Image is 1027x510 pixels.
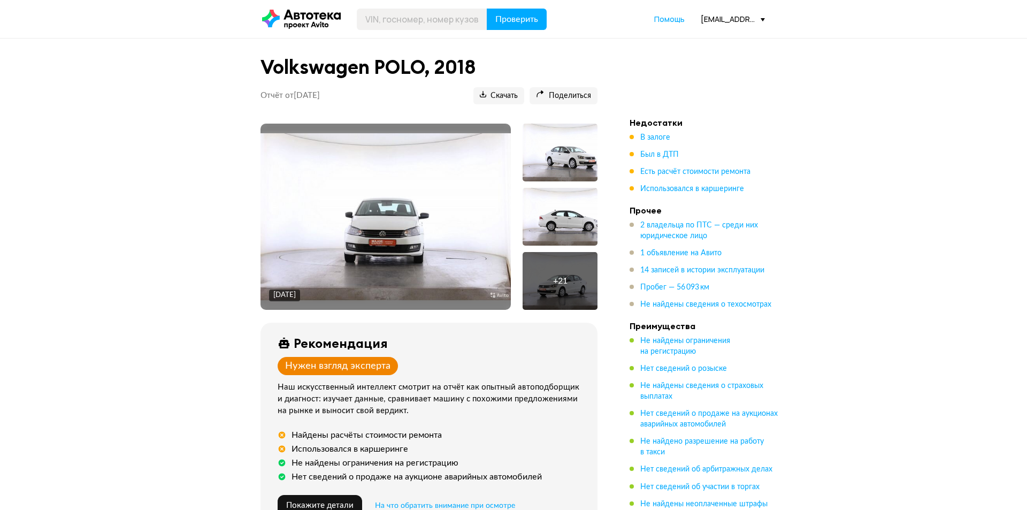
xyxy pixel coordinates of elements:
div: [EMAIL_ADDRESS][DOMAIN_NAME] [701,14,765,24]
button: Поделиться [530,87,597,104]
h1: Volkswagen POLO, 2018 [260,56,597,79]
span: Не найдены сведения о техосмотрах [640,301,771,308]
div: [DATE] [273,291,296,300]
span: Был в ДТП [640,151,679,158]
h4: Недостатки [630,117,779,128]
span: 1 объявление на Авито [640,249,722,257]
h4: Преимущества [630,321,779,331]
button: Проверить [487,9,547,30]
span: 2 владельца по ПТС — среди них юридическое лицо [640,222,758,240]
img: Main car [260,133,511,300]
div: Наш искусственный интеллект смотрит на отчёт как опытный автоподборщик и диагност: изучает данные... [278,382,585,417]
div: Найдены расчёты стоимости ремонта [292,430,442,440]
span: 14 записей в истории эксплуатации [640,267,764,274]
div: Нужен взгляд эксперта [285,360,390,372]
div: Использовался в каршеринге [292,444,408,454]
span: Проверить [495,15,538,24]
span: Не найдено разрешение на работу в такси [640,438,764,456]
div: Рекомендация [294,336,388,351]
span: Нет сведений об участии в торгах [640,483,760,491]
div: Не найдены ограничения на регистрацию [292,458,458,468]
span: Использовался в каршеринге [640,185,744,193]
span: Не найдены ограничения на регистрацию [640,337,730,355]
span: На что обратить внимание при осмотре [375,502,515,509]
button: Скачать [473,87,524,104]
span: Нет сведений о розыске [640,365,727,372]
span: Пробег — 56 093 км [640,284,709,291]
span: Нет сведений о продаже на аукционах аварийных автомобилей [640,410,778,428]
span: Нет сведений об арбитражных делах [640,466,772,473]
span: Покажите детали [286,501,354,509]
span: Не найдены сведения о страховых выплатах [640,382,763,400]
h4: Прочее [630,205,779,216]
span: Не найдены неоплаченные штрафы [640,500,768,508]
p: Отчёт от [DATE] [260,90,320,101]
span: Скачать [480,91,518,101]
span: В залоге [640,134,670,141]
span: Помощь [654,14,685,24]
div: Нет сведений о продаже на аукционе аварийных автомобилей [292,471,542,482]
input: VIN, госномер, номер кузова [357,9,487,30]
span: Есть расчёт стоимости ремонта [640,168,750,176]
span: Поделиться [536,91,591,101]
div: + 21 [553,276,568,286]
a: Помощь [654,14,685,25]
